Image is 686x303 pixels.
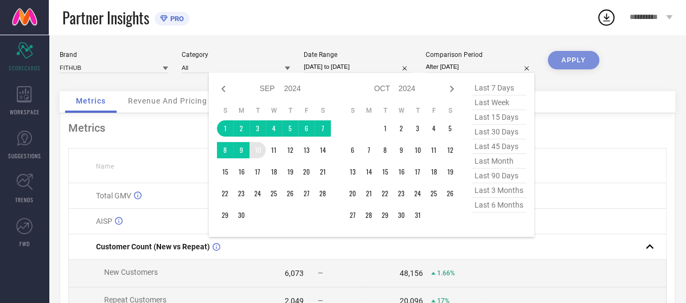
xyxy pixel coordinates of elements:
td: Sun Sep 15 2024 [217,164,233,180]
span: Metrics [76,96,106,105]
td: Sat Oct 12 2024 [442,142,458,158]
td: Thu Sep 05 2024 [282,120,298,137]
td: Mon Oct 28 2024 [361,207,377,223]
th: Saturday [442,106,458,115]
span: Partner Insights [62,7,149,29]
th: Thursday [282,106,298,115]
td: Thu Oct 03 2024 [409,120,426,137]
span: New Customers [104,268,158,276]
th: Monday [233,106,249,115]
td: Tue Oct 01 2024 [377,120,393,137]
div: Metrics [68,121,666,134]
td: Wed Sep 18 2024 [266,164,282,180]
span: SCORECARDS [9,64,41,72]
td: Sun Oct 20 2024 [344,185,361,202]
td: Sat Sep 14 2024 [315,142,331,158]
th: Thursday [409,106,426,115]
div: Next month [445,82,458,95]
td: Thu Sep 12 2024 [282,142,298,158]
td: Tue Sep 10 2024 [249,142,266,158]
span: 1.66% [437,269,455,277]
td: Tue Sep 17 2024 [249,164,266,180]
th: Sunday [344,106,361,115]
td: Sun Sep 01 2024 [217,120,233,137]
td: Sat Sep 28 2024 [315,185,331,202]
td: Sun Oct 27 2024 [344,207,361,223]
div: Date Range [304,51,412,59]
td: Wed Oct 16 2024 [393,164,409,180]
input: Select date range [304,61,412,73]
span: last 45 days [472,139,526,154]
td: Fri Oct 04 2024 [426,120,442,137]
span: Customer Count (New vs Repeat) [96,242,210,251]
span: TRENDS [15,196,34,204]
td: Thu Oct 17 2024 [409,164,426,180]
span: last 6 months [472,198,526,212]
td: Mon Sep 16 2024 [233,164,249,180]
div: 48,156 [400,269,423,278]
td: Wed Oct 30 2024 [393,207,409,223]
span: last 15 days [472,110,526,125]
span: PRO [168,15,184,23]
td: Sun Sep 29 2024 [217,207,233,223]
td: Tue Sep 03 2024 [249,120,266,137]
span: SUGGESTIONS [8,152,41,160]
td: Sun Sep 08 2024 [217,142,233,158]
input: Select comparison period [426,61,534,73]
td: Fri Sep 27 2024 [298,185,315,202]
span: last 3 months [472,183,526,198]
td: Sat Oct 19 2024 [442,164,458,180]
td: Mon Oct 21 2024 [361,185,377,202]
td: Mon Sep 09 2024 [233,142,249,158]
span: Total GMV [96,191,131,200]
th: Saturday [315,106,331,115]
th: Tuesday [377,106,393,115]
td: Thu Sep 26 2024 [282,185,298,202]
th: Friday [298,106,315,115]
td: Mon Oct 14 2024 [361,164,377,180]
td: Wed Oct 02 2024 [393,120,409,137]
td: Sun Oct 06 2024 [344,142,361,158]
td: Fri Oct 18 2024 [426,164,442,180]
td: Thu Oct 24 2024 [409,185,426,202]
td: Sat Sep 21 2024 [315,164,331,180]
td: Wed Sep 04 2024 [266,120,282,137]
td: Fri Sep 20 2024 [298,164,315,180]
span: WORKSPACE [10,108,40,116]
td: Tue Oct 29 2024 [377,207,393,223]
td: Fri Oct 11 2024 [426,142,442,158]
div: 6,073 [285,269,304,278]
td: Thu Oct 31 2024 [409,207,426,223]
td: Sun Oct 13 2024 [344,164,361,180]
span: — [318,269,323,277]
div: Open download list [597,8,616,27]
td: Tue Oct 08 2024 [377,142,393,158]
td: Sat Sep 07 2024 [315,120,331,137]
span: last 7 days [472,81,526,95]
td: Sun Sep 22 2024 [217,185,233,202]
td: Wed Sep 11 2024 [266,142,282,158]
span: last week [472,95,526,110]
th: Friday [426,106,442,115]
th: Tuesday [249,106,266,115]
th: Wednesday [393,106,409,115]
td: Mon Sep 23 2024 [233,185,249,202]
td: Fri Oct 25 2024 [426,185,442,202]
div: Comparison Period [426,51,534,59]
td: Tue Oct 22 2024 [377,185,393,202]
td: Thu Sep 19 2024 [282,164,298,180]
td: Fri Sep 13 2024 [298,142,315,158]
span: last month [472,154,526,169]
span: Revenue And Pricing [128,96,207,105]
span: FWD [20,240,30,248]
span: AISP [96,217,112,225]
span: last 90 days [472,169,526,183]
td: Fri Sep 06 2024 [298,120,315,137]
td: Thu Oct 10 2024 [409,142,426,158]
span: Name [96,163,114,170]
td: Mon Oct 07 2024 [361,142,377,158]
th: Wednesday [266,106,282,115]
th: Sunday [217,106,233,115]
td: Mon Sep 30 2024 [233,207,249,223]
div: Previous month [217,82,230,95]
